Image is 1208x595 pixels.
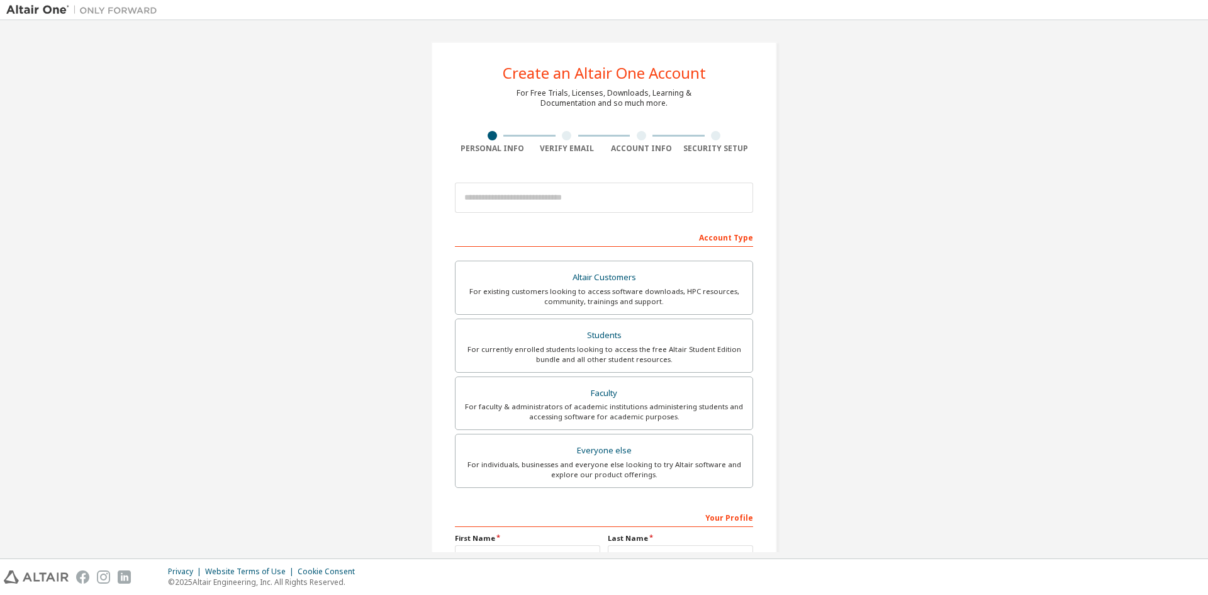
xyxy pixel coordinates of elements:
div: For Free Trials, Licenses, Downloads, Learning & Documentation and so much more. [517,88,691,108]
div: Website Terms of Use [205,567,298,577]
div: Students [463,327,745,344]
div: Account Info [604,144,679,154]
img: Altair One [6,4,164,16]
div: For individuals, businesses and everyone else looking to try Altair software and explore our prod... [463,460,745,480]
div: Create an Altair One Account [503,65,706,81]
img: linkedin.svg [118,570,131,584]
img: altair_logo.svg [4,570,69,584]
div: Altair Customers [463,269,745,286]
div: For currently enrolled students looking to access the free Altair Student Edition bundle and all ... [463,344,745,365]
div: Personal Info [455,144,530,154]
div: Account Type [455,227,753,247]
div: For existing customers looking to access software downloads, HPC resources, community, trainings ... [463,286,745,307]
div: Security Setup [679,144,754,154]
div: Verify Email [530,144,605,154]
p: © 2025 Altair Engineering, Inc. All Rights Reserved. [168,577,362,587]
div: Cookie Consent [298,567,362,577]
img: instagram.svg [97,570,110,584]
div: For faculty & administrators of academic institutions administering students and accessing softwa... [463,402,745,422]
label: First Name [455,533,600,543]
label: Last Name [608,533,753,543]
img: facebook.svg [76,570,89,584]
div: Your Profile [455,507,753,527]
div: Faculty [463,385,745,402]
div: Everyone else [463,442,745,460]
div: Privacy [168,567,205,577]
